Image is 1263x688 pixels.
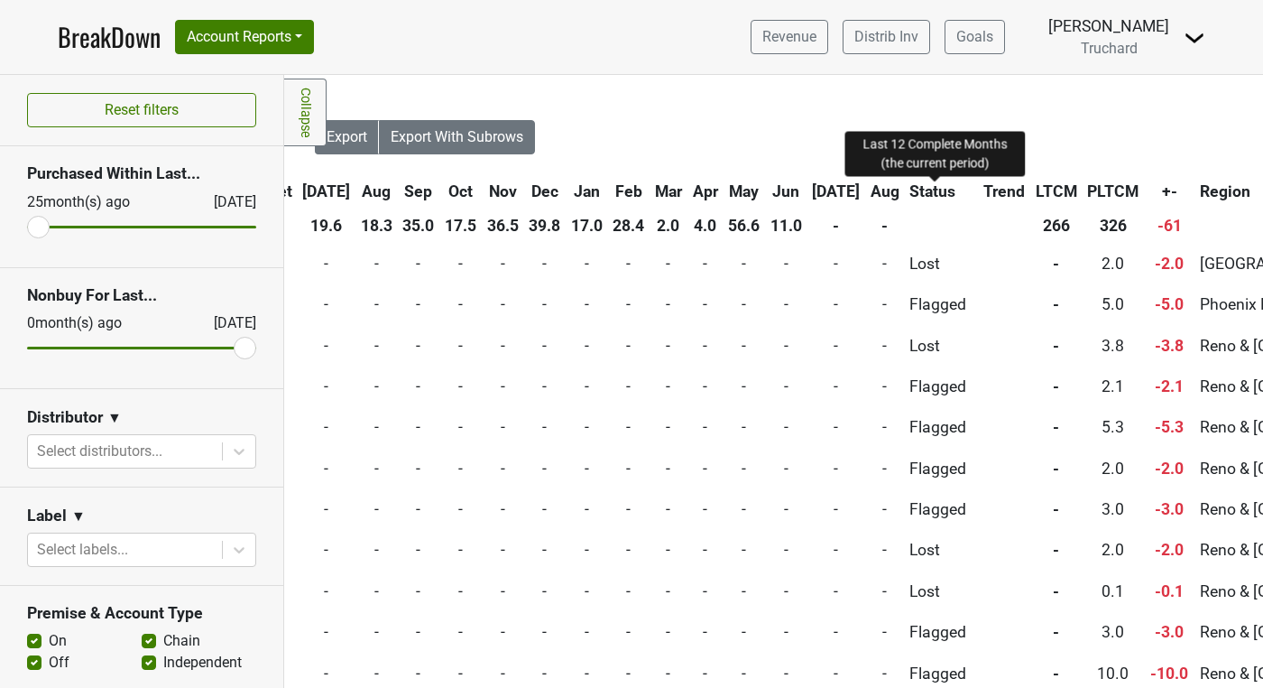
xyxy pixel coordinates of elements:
span: -2.0 [1155,460,1184,478]
span: - [585,541,589,559]
button: Reset filters [27,93,256,127]
span: - [784,500,788,518]
span: - [666,541,670,559]
span: - [324,623,328,641]
th: Jan: activate to sort column ascending [567,175,607,208]
span: - [542,295,547,313]
th: Jul: activate to sort column ascending [808,175,865,208]
span: - [742,582,746,600]
span: 5.0 [1102,295,1124,313]
span: - [626,295,631,313]
a: BreakDown [58,18,161,56]
span: - [834,295,838,313]
span: - [882,295,887,313]
span: - [742,255,746,273]
label: Off [49,652,69,674]
span: - [882,623,887,641]
div: [DATE] [198,312,256,334]
span: - [324,541,328,559]
span: - [666,295,670,313]
span: - [882,460,887,478]
td: Flagged [906,367,978,405]
span: - [458,460,463,478]
th: Aug: activate to sort column ascending [356,175,397,208]
button: Account Reports [175,20,314,54]
span: - [742,295,746,313]
span: - [703,623,707,641]
span: - [703,418,707,436]
span: - [834,255,838,273]
span: - [1053,295,1059,313]
span: 2.0 [1102,541,1124,559]
th: 17.0 [567,209,607,242]
span: - [703,377,707,395]
span: - [1053,582,1059,600]
span: - [324,665,328,683]
span: - [585,460,589,478]
span: - [1053,541,1059,559]
td: Flagged [906,285,978,324]
th: May: activate to sort column ascending [724,175,764,208]
span: - [666,582,670,600]
th: LTCM: activate to sort column descending [1031,175,1082,208]
span: - [742,665,746,683]
span: - [374,582,379,600]
th: 36.5 [483,209,523,242]
span: - [542,255,547,273]
td: Lost [906,531,978,570]
span: - [585,500,589,518]
span: - [501,460,505,478]
span: - [416,377,420,395]
span: - [703,295,707,313]
span: - [374,500,379,518]
span: - [703,541,707,559]
span: - [666,377,670,395]
span: - [834,377,838,395]
span: Export With Subrows [391,128,523,145]
th: 11.0 [766,209,807,242]
span: - [501,255,505,273]
span: - [585,665,589,683]
span: - [882,582,887,600]
span: 2.1 [1102,377,1124,395]
span: - [501,418,505,436]
span: - [742,418,746,436]
span: Status [909,182,955,200]
div: 25 month(s) ago [27,191,171,213]
th: Nov: activate to sort column ascending [483,175,523,208]
div: [PERSON_NAME] [1048,14,1169,38]
span: 3.8 [1102,337,1124,355]
th: - [866,209,904,242]
span: - [784,295,788,313]
span: - [882,665,887,683]
th: Sep: activate to sort column ascending [399,175,439,208]
td: Flagged [906,408,978,447]
span: - [882,377,887,395]
span: - [416,418,420,436]
span: - [742,500,746,518]
span: - [542,460,547,478]
span: - [742,541,746,559]
span: - [374,418,379,436]
span: - [626,337,631,355]
span: - [542,665,547,683]
span: - [542,418,547,436]
span: - [374,541,379,559]
th: Feb: activate to sort column ascending [609,175,650,208]
span: - [416,665,420,683]
span: ▼ [71,506,86,527]
span: - [458,377,463,395]
th: 35.0 [399,209,439,242]
th: Trend: activate to sort column ascending [979,175,1029,208]
span: Trend [983,182,1025,200]
button: Export [315,120,380,154]
span: - [324,460,328,478]
th: - [808,209,865,242]
span: - [703,665,707,683]
span: - [585,337,589,355]
span: - [742,623,746,641]
span: - [882,541,887,559]
span: - [458,541,463,559]
span: - [416,582,420,600]
span: - [458,295,463,313]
